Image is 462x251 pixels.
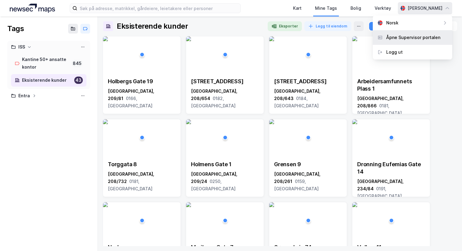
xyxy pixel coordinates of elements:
[10,4,55,13] img: logo.a4113a55bc3d86da70a041830d287a7e.svg
[191,78,259,85] div: [STREET_ADDRESS]
[357,95,425,117] div: [GEOGRAPHIC_DATA], 208/866
[108,88,176,109] div: [GEOGRAPHIC_DATA], 209/81
[274,244,342,251] div: Sørengkaia 74
[22,77,72,84] div: Eksisterende kunder
[269,36,274,41] img: 256x120
[77,4,240,13] input: Søk på adresse, matrikkel, gårdeiere, leietakere eller personer
[274,170,342,192] div: [GEOGRAPHIC_DATA], 208/261
[18,92,30,100] div: Entra
[357,186,402,199] span: 0191, [GEOGRAPHIC_DATA]
[386,48,403,56] div: Logg ut
[352,119,357,124] img: 256x120
[293,5,302,12] div: Kart
[350,5,361,12] div: Bolig
[117,21,188,31] div: Eksisterende kunder
[103,119,108,124] img: 256x120
[386,19,398,27] div: Norsk
[191,179,236,191] span: 0250, [GEOGRAPHIC_DATA]
[352,202,357,207] img: 256x120
[357,103,402,116] span: 0181, [GEOGRAPHIC_DATA]
[11,74,86,87] a: Eksisterende kunder43
[375,5,391,12] div: Verktøy
[386,34,440,41] div: Åpne Supervisor portalen
[191,161,259,168] div: Holmens Gate 1
[186,36,191,41] img: 256x120
[268,21,302,31] button: Eksporter
[304,21,351,31] button: Legg til eiendom
[315,5,337,12] div: Mine Tags
[191,244,259,251] div: Mariboes Gate 7a
[108,161,176,168] div: Torggata 8
[357,244,425,251] div: Vulkan 11
[191,88,259,109] div: [GEOGRAPHIC_DATA], 208/654
[269,202,274,207] img: 256x120
[103,202,108,207] img: 256x120
[186,202,191,207] img: 256x120
[352,36,357,41] img: 256x120
[269,119,274,124] img: 256x120
[357,161,425,175] div: Dronning Eufemias Gate 14
[108,179,152,191] span: 0181, [GEOGRAPHIC_DATA]
[103,36,108,41] img: 256x120
[431,222,462,251] iframe: Chat Widget
[108,170,176,192] div: [GEOGRAPHIC_DATA], 208/732
[274,88,342,109] div: [GEOGRAPHIC_DATA], 208/643
[191,170,259,192] div: [GEOGRAPHIC_DATA], 209/24
[357,78,425,92] div: Arbeidersamfunnets Plass 1
[191,96,236,108] span: 0182, [GEOGRAPHIC_DATA]
[357,178,425,200] div: [GEOGRAPHIC_DATA], 234/84
[7,24,24,34] div: Tags
[274,96,319,108] span: 0184, [GEOGRAPHIC_DATA]
[108,78,176,85] div: Holbergs Gate 19
[18,43,25,51] div: ISS
[74,77,83,84] div: 43
[274,78,342,85] div: [STREET_ADDRESS]
[408,5,442,12] div: [PERSON_NAME]
[274,161,342,168] div: Grensen 9
[11,53,86,74] a: Kantine 50+ ansatte kontor845
[186,119,191,124] img: 256x120
[71,60,83,67] div: 845
[108,96,152,108] span: 0166, [GEOGRAPHIC_DATA]
[274,179,319,191] span: 0159, [GEOGRAPHIC_DATA]
[431,222,462,251] div: Kontrollprogram for chat
[22,56,69,71] div: Kantine 50+ ansatte kontor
